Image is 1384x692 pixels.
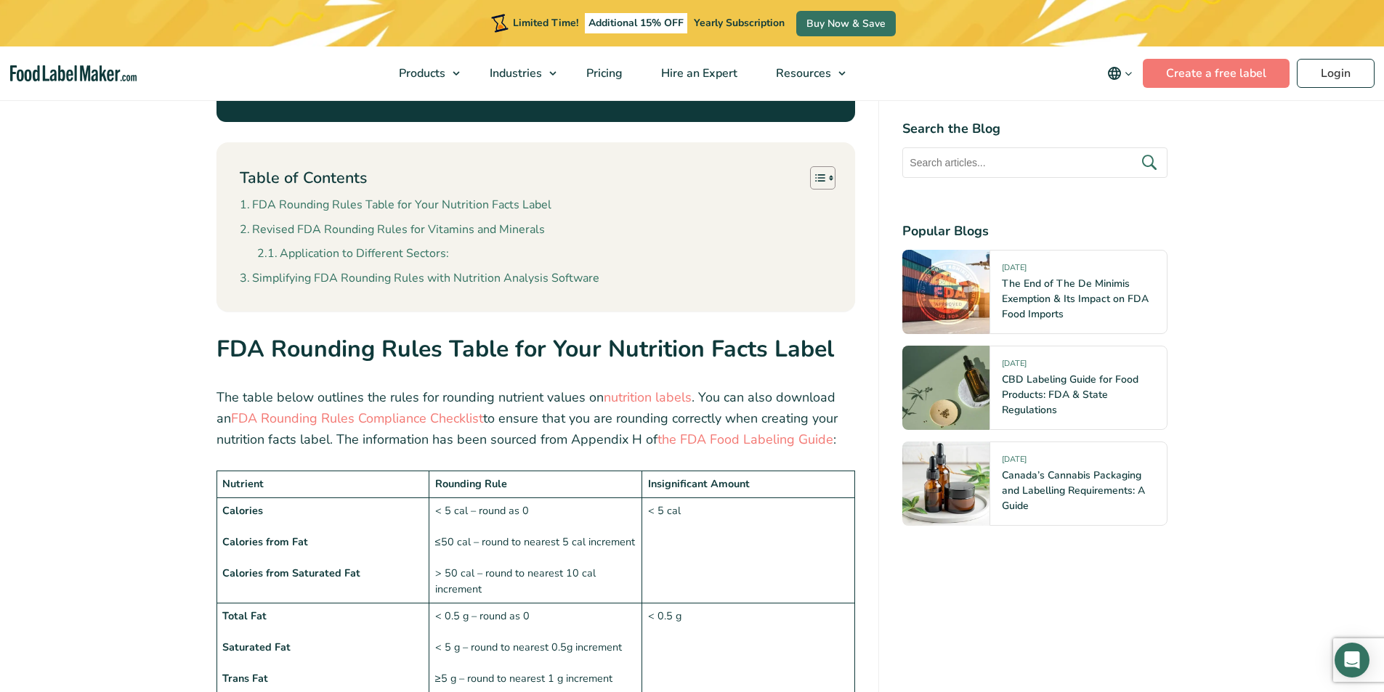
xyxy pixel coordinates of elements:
[1002,454,1027,471] span: [DATE]
[757,46,853,100] a: Resources
[902,119,1168,139] h4: Search the Blog
[222,476,264,491] strong: Nutrient
[1002,277,1149,321] a: The End of The De Minimis Exemption & Its Impact on FDA Food Imports
[585,13,687,33] span: Additional 15% OFF
[231,410,483,427] a: FDA Rounding Rules Compliance Checklist
[1297,59,1375,88] a: Login
[772,65,833,81] span: Resources
[1002,373,1138,417] a: CBD Labeling Guide for Food Products: FDA & State Regulations
[1143,59,1290,88] a: Create a free label
[435,476,507,491] strong: Rounding Rule
[604,388,692,406] a: nutrition labels
[222,608,267,623] strong: Total Fat
[240,269,599,288] a: Simplifying FDA Rounding Rules with Nutrition Analysis Software
[902,221,1168,241] h4: Popular Blogs
[216,333,834,365] strong: FDA Rounding Rules Table for Your Nutrition Facts Label
[642,497,855,603] td: < 5 cal
[222,671,268,685] strong: Trans Fat
[1002,262,1027,279] span: [DATE]
[240,196,551,215] a: FDA Rounding Rules Table for Your Nutrition Facts Label
[799,166,832,190] a: Toggle Table of Content
[222,566,360,580] strong: Calories from Saturated Fat
[694,16,785,30] span: Yearly Subscription
[222,534,308,549] strong: Calories from Fat
[582,65,624,81] span: Pricing
[485,65,543,81] span: Industries
[657,65,739,81] span: Hire an Expert
[380,46,467,100] a: Products
[648,476,750,491] strong: Insignificant Amount
[429,497,642,603] td: < 5 cal – round as 0 ≤50 cal – round to nearest 5 cal increment > 50 cal – round to nearest 10 ca...
[394,65,447,81] span: Products
[567,46,639,100] a: Pricing
[222,503,263,518] strong: Calories
[1002,358,1027,375] span: [DATE]
[642,46,753,100] a: Hire an Expert
[240,167,367,190] p: Table of Contents
[240,221,545,240] a: Revised FDA Rounding Rules for Vitamins and Minerals
[257,245,449,264] a: Application to Different Sectors:
[471,46,564,100] a: Industries
[902,147,1168,178] input: Search articles...
[216,387,856,449] p: The table below outlines the rules for rounding nutrient values on . You can also download an to ...
[657,431,833,448] a: the FDA Food Labeling Guide
[513,16,578,30] span: Limited Time!
[1335,643,1369,677] div: Open Intercom Messenger
[796,11,896,36] a: Buy Now & Save
[1002,468,1145,513] a: Canada’s Cannabis Packaging and Labelling Requirements: A Guide
[222,640,291,654] strong: Saturated Fat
